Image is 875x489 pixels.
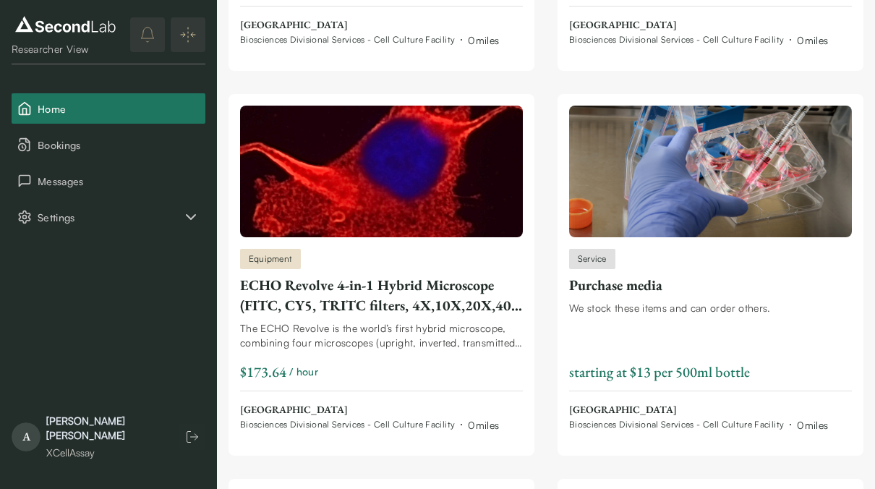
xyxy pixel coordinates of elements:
[171,17,205,52] button: Expand/Collapse sidebar
[249,252,292,265] span: Equipment
[12,202,205,232] div: Settings sub items
[240,275,523,315] div: ECHO Revolve 4-in-1 Hybrid Microscope (FITC, CY5, TRITC filters, 4X,10X,20X,40X Phase lens and 10...
[240,403,499,417] span: [GEOGRAPHIC_DATA]
[46,446,165,460] div: XCellAssay
[569,419,784,430] span: Biosciences Divisional Services - Cell Culture Facility
[38,101,200,116] span: Home
[468,33,499,48] div: 0 miles
[240,18,499,33] span: [GEOGRAPHIC_DATA]
[240,321,523,350] div: The ECHO Revolve is the world’s first hybrid microscope, combining four microscopes (upright, inv...
[240,106,523,433] a: ECHO Revolve 4-in-1 Hybrid Microscope (FITC, CY5, TRITC filters, 4X,10X,20X,40X Phase lens and 10...
[569,106,852,433] a: Purchase mediaServicePurchase mediaWe stock these items and can order others.starting at $13 per ...
[38,137,200,153] span: Bookings
[797,33,828,48] div: 0 miles
[12,422,40,451] span: A
[569,18,828,33] span: [GEOGRAPHIC_DATA]
[46,414,165,443] div: [PERSON_NAME] [PERSON_NAME]
[130,17,165,52] button: notifications
[38,210,182,225] span: Settings
[569,403,828,417] span: [GEOGRAPHIC_DATA]
[179,424,205,450] button: Log out
[240,106,523,237] img: ECHO Revolve 4-in-1 Hybrid Microscope (FITC, CY5, TRITC filters, 4X,10X,20X,40X Phase lens and 10...
[240,419,455,430] span: Biosciences Divisional Services - Cell Culture Facility
[569,34,784,46] span: Biosciences Divisional Services - Cell Culture Facility
[240,34,455,46] span: Biosciences Divisional Services - Cell Culture Facility
[12,166,205,196] button: Messages
[12,129,205,160] button: Bookings
[569,106,852,237] img: Purchase media
[569,362,750,381] span: starting at $13 per 500ml bottle
[569,275,852,295] div: Purchase media
[468,417,499,433] div: 0 miles
[289,364,318,379] span: / hour
[12,42,119,56] div: Researcher View
[240,362,286,382] div: $173.64
[569,301,852,315] div: We stock these items and can order others.
[12,202,205,232] button: Settings
[38,174,200,189] span: Messages
[12,93,205,124] button: Home
[578,252,607,265] span: Service
[797,417,828,433] div: 0 miles
[12,13,119,36] img: logo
